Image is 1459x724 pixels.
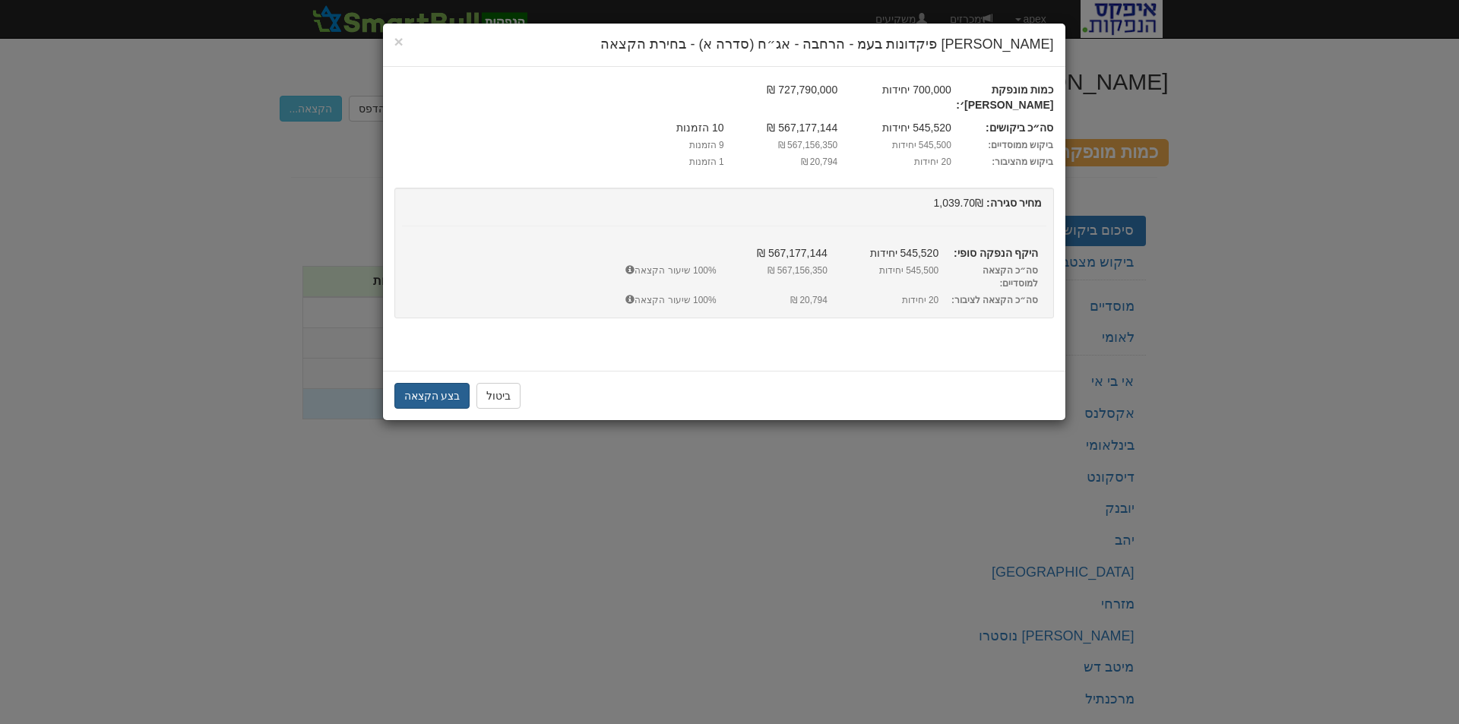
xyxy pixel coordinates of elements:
label: ביקוש ממוסדיים: [951,139,1065,152]
span: 567,156,350 ₪ [724,139,838,152]
span: 20 יחידות [828,294,938,307]
label: היקף הנפקה סופי: [938,245,1049,261]
span: 20,794 ₪ [724,156,838,169]
span: 545,520 יחידות [828,245,938,261]
span: 545,500 יחידות [837,139,951,152]
strong: מחיר סגירה: [986,197,1043,209]
span: 1 הזמנות [610,156,724,169]
label: כמות מונפקת [PERSON_NAME]׳: [951,82,1065,112]
span: 567,177,144 ₪ [717,245,828,261]
label: ביקוש מהציבור: [951,156,1065,169]
label: סה״כ ביקושים: [951,120,1065,135]
span: 567,156,350 ₪ [717,264,828,277]
span: 20,794 ₪ [717,294,828,307]
h4: [PERSON_NAME] פיקדונות בעמ - הרחבה - אג״ח (סדרה א) - בחירת הקצאה [394,35,1054,55]
button: ביטול [476,383,521,409]
label: סה״כ הקצאה למוסדיים: [938,264,1049,290]
span: 10 הזמנות [610,120,724,135]
span: 567,177,144 ₪ [724,120,838,135]
span: 1,039.70 [934,197,976,209]
span: 100% שיעור הקצאה [494,294,717,307]
span: × [394,33,404,50]
label: סה״כ הקצאה לציבור: [938,294,1049,307]
span: 9 הזמנות [610,139,724,152]
span: 700,000 יחידות [837,82,951,97]
span: 545,500 יחידות [828,264,938,277]
span: 20 יחידות [837,156,951,169]
div: ₪ [391,195,1058,210]
button: Close [394,33,404,49]
button: בצע הקצאה [394,383,470,409]
span: 545,520 יחידות [837,120,951,135]
span: 100% שיעור הקצאה [494,264,717,277]
span: 727,790,000 ₪ [724,82,838,97]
